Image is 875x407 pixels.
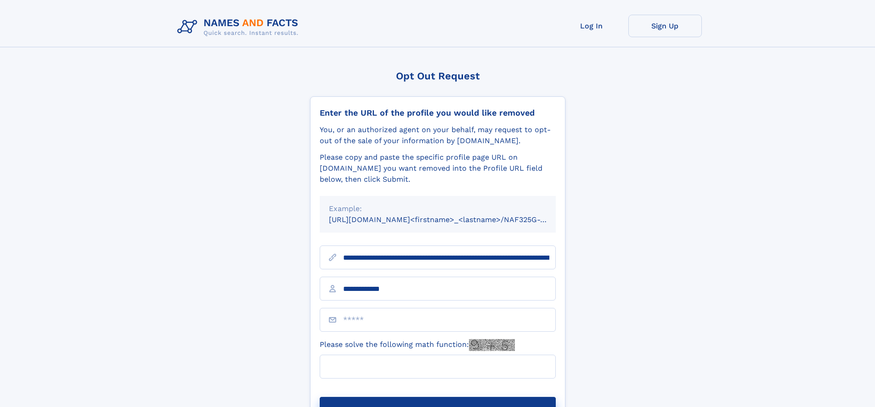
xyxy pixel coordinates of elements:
a: Sign Up [628,15,702,37]
div: You, or an authorized agent on your behalf, may request to opt-out of the sale of your informatio... [320,124,556,146]
div: Please copy and paste the specific profile page URL on [DOMAIN_NAME] you want removed into the Pr... [320,152,556,185]
small: [URL][DOMAIN_NAME]<firstname>_<lastname>/NAF325G-xxxxxxxx [329,215,573,224]
div: Enter the URL of the profile you would like removed [320,108,556,118]
div: Opt Out Request [310,70,565,82]
label: Please solve the following math function: [320,339,515,351]
a: Log In [555,15,628,37]
img: Logo Names and Facts [174,15,306,39]
div: Example: [329,203,547,214]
